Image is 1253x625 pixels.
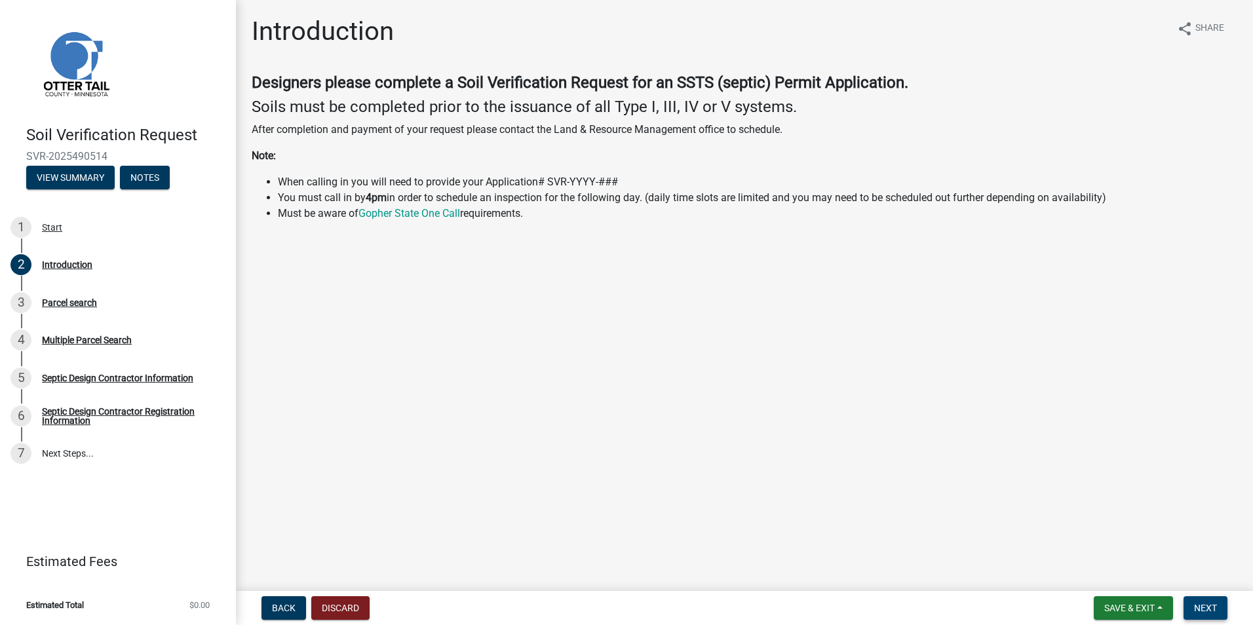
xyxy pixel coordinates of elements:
[10,292,31,313] div: 3
[42,407,215,425] div: Septic Design Contractor Registration Information
[252,73,908,92] strong: Designers please complete a Soil Verification Request for an SSTS (septic) Permit Application.
[1094,596,1173,620] button: Save & Exit
[10,368,31,388] div: 5
[10,443,31,464] div: 7
[26,173,115,183] wm-modal-confirm: Summary
[311,596,370,620] button: Discard
[10,330,31,350] div: 4
[26,14,125,112] img: Otter Tail County, Minnesota
[252,16,394,47] h1: Introduction
[366,191,387,204] strong: 4pm
[42,335,132,345] div: Multiple Parcel Search
[261,596,306,620] button: Back
[1166,16,1235,41] button: shareShare
[1194,603,1217,613] span: Next
[1104,603,1155,613] span: Save & Exit
[26,150,210,162] span: SVR-2025490514
[278,174,1237,190] li: When calling in you will need to provide your Application# SVR-YYYY-###
[1195,21,1224,37] span: Share
[120,173,170,183] wm-modal-confirm: Notes
[252,149,276,162] strong: Note:
[10,254,31,275] div: 2
[252,98,1237,117] h4: Soils must be completed prior to the issuance of all Type I, III, IV or V systems.
[42,223,62,232] div: Start
[42,298,97,307] div: Parcel search
[358,207,460,219] a: Gopher State One Call
[10,217,31,238] div: 1
[252,122,1237,138] p: After completion and payment of your request please contact the Land & Resource Management office...
[1184,596,1227,620] button: Next
[272,603,296,613] span: Back
[10,548,215,575] a: Estimated Fees
[42,373,193,383] div: Septic Design Contractor Information
[1177,21,1193,37] i: share
[42,260,92,269] div: Introduction
[26,126,225,145] h4: Soil Verification Request
[26,166,115,189] button: View Summary
[278,206,1237,221] li: Must be aware of requirements.
[189,601,210,609] span: $0.00
[278,190,1237,206] li: You must call in by in order to schedule an inspection for the following day. (daily time slots a...
[26,601,84,609] span: Estimated Total
[10,406,31,426] div: 6
[120,166,170,189] button: Notes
